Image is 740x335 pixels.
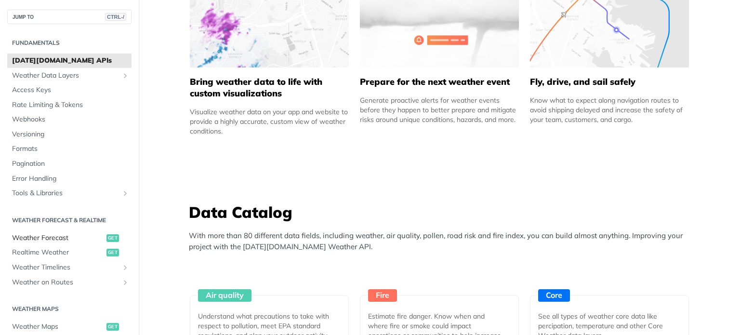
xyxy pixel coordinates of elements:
[7,112,132,127] a: Webhooks
[7,305,132,313] h2: Weather Maps
[190,107,349,136] div: Visualize weather data on your app and website to provide a highly accurate, custom view of weath...
[106,323,119,331] span: get
[7,260,132,275] a: Weather TimelinesShow subpages for Weather Timelines
[12,144,129,154] span: Formats
[7,39,132,47] h2: Fundamentals
[105,13,126,21] span: CTRL-/
[12,263,119,272] span: Weather Timelines
[190,76,349,99] h5: Bring weather data to life with custom visualizations
[12,100,129,110] span: Rate Limiting & Tokens
[198,289,251,302] div: Air quality
[7,83,132,97] a: Access Keys
[360,76,519,88] h5: Prepare for the next weather event
[7,54,132,68] a: [DATE][DOMAIN_NAME] APIs
[7,157,132,171] a: Pagination
[12,233,104,243] span: Weather Forecast
[7,142,132,156] a: Formats
[106,234,119,242] span: get
[12,115,129,124] span: Webhooks
[7,275,132,290] a: Weather on RoutesShow subpages for Weather on Routes
[7,320,132,334] a: Weather Mapsget
[7,216,132,225] h2: Weather Forecast & realtime
[189,230,695,252] p: With more than 80 different data fields, including weather, air quality, pollen, road risk and fi...
[12,174,129,184] span: Error Handling
[7,231,132,245] a: Weather Forecastget
[121,189,129,197] button: Show subpages for Tools & Libraries
[530,95,689,124] div: Know what to expect along navigation routes to avoid shipping delayed and increase the safety of ...
[7,172,132,186] a: Error Handling
[7,245,132,260] a: Realtime Weatherget
[12,130,129,139] span: Versioning
[7,68,132,83] a: Weather Data LayersShow subpages for Weather Data Layers
[7,98,132,112] a: Rate Limiting & Tokens
[12,56,129,66] span: [DATE][DOMAIN_NAME] APIs
[530,76,689,88] h5: Fly, drive, and sail safely
[12,85,129,95] span: Access Keys
[121,264,129,271] button: Show subpages for Weather Timelines
[189,201,695,223] h3: Data Catalog
[7,127,132,142] a: Versioning
[12,322,104,332] span: Weather Maps
[106,249,119,256] span: get
[12,188,119,198] span: Tools & Libraries
[368,289,397,302] div: Fire
[12,71,119,80] span: Weather Data Layers
[12,159,129,169] span: Pagination
[12,248,104,257] span: Realtime Weather
[538,289,570,302] div: Core
[7,186,132,201] a: Tools & LibrariesShow subpages for Tools & Libraries
[121,72,129,80] button: Show subpages for Weather Data Layers
[360,95,519,124] div: Generate proactive alerts for weather events before they happen to better prepare and mitigate ri...
[121,279,129,286] button: Show subpages for Weather on Routes
[12,278,119,287] span: Weather on Routes
[7,10,132,24] button: JUMP TOCTRL-/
